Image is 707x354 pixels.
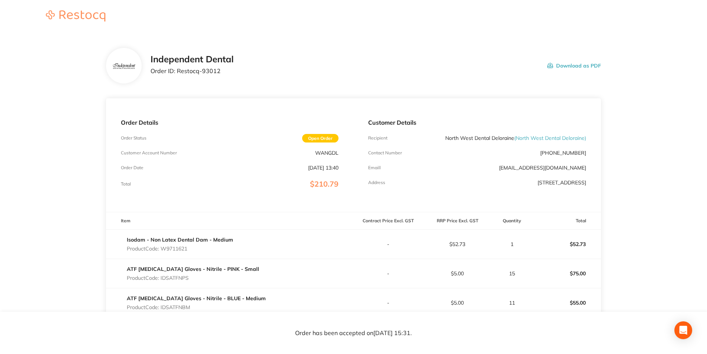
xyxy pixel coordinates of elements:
[127,304,266,310] p: Product Code: IDSATFNBM
[532,294,601,312] p: $55.00
[121,119,338,126] p: Order Details
[540,150,586,156] p: [PHONE_NUMBER]
[127,266,259,272] a: ATF [MEDICAL_DATA] Gloves - Nitrile - PINK - Small
[106,212,353,230] th: Item
[492,271,531,276] p: 15
[151,68,234,74] p: Order ID: Restocq- 93012
[39,10,113,22] img: Restocq logo
[492,212,532,230] th: Quantity
[353,212,423,230] th: Contract Price Excl. GST
[368,135,387,141] p: Recipient
[121,150,177,155] p: Customer Account Number
[112,62,136,70] img: bzV5Y2k1dA
[121,181,131,187] p: Total
[368,150,402,155] p: Contact Number
[354,241,422,247] p: -
[532,212,601,230] th: Total
[368,119,586,126] p: Customer Details
[514,135,586,141] span: ( North West Dental Deloraine )
[492,241,531,247] p: 1
[492,300,531,306] p: 11
[295,330,412,336] p: Order has been accepted on [DATE] 15:31 .
[127,236,233,243] a: Isodam - Non Latex Dental Dam - Medium
[445,135,586,141] p: North West Dental Deloraine
[547,54,601,77] button: Download as PDF
[121,135,146,141] p: Order Status
[423,212,492,230] th: RRP Price Excl. GST
[310,179,338,189] span: $210.79
[39,10,113,23] a: Restocq logo
[127,246,233,252] p: Product Code: W9711621
[674,321,692,339] div: Open Intercom Messenger
[368,180,385,185] p: Address
[121,165,143,170] p: Order Date
[308,165,338,171] p: [DATE] 13:40
[354,271,422,276] p: -
[302,134,338,142] span: Open Order
[151,54,234,65] h2: Independent Dental
[532,265,601,282] p: $75.00
[538,180,586,186] p: [STREET_ADDRESS]
[423,241,492,247] p: $52.73
[127,275,259,281] p: Product Code: IDSATFNPS
[127,295,266,302] a: ATF [MEDICAL_DATA] Gloves - Nitrile - BLUE - Medium
[423,300,492,306] p: $5.00
[532,235,601,253] p: $52.73
[499,164,586,171] a: [EMAIL_ADDRESS][DOMAIN_NAME]
[368,165,381,170] p: Emaill
[315,150,338,156] p: WANGDL
[423,271,492,276] p: $5.00
[354,300,422,306] p: -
